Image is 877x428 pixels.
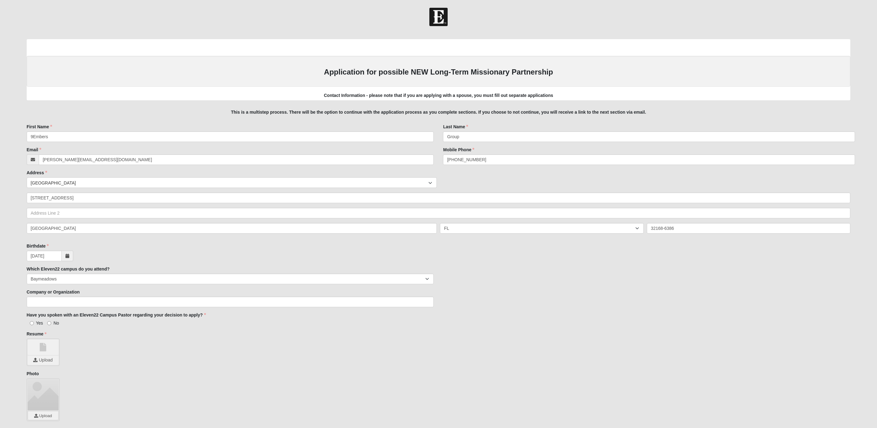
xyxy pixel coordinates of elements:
[27,223,437,234] input: City
[53,321,59,326] span: No
[27,170,47,176] label: Address
[647,223,850,234] input: Zip
[27,110,851,115] h5: This is a multistep process. There will be the option to continue with the application process as...
[443,124,468,130] label: Last Name
[27,147,41,153] label: Email
[27,193,851,203] input: Address Line 1
[30,321,34,325] input: Yes
[27,312,206,318] label: Have you spoken with an Eleven22 Campus Pastor regarding your decision to apply?
[31,178,429,188] span: [GEOGRAPHIC_DATA]
[429,8,448,26] img: Church of Eleven22 Logo
[443,147,474,153] label: Mobile Phone
[27,371,39,377] label: Photo
[27,243,49,249] label: Birthdate
[27,289,80,295] label: Company or Organization
[27,208,851,218] input: Address Line 2
[47,321,51,325] input: No
[27,266,110,272] label: Which Eleven22 campus do you attend?
[27,124,52,130] label: First Name
[36,321,43,326] span: Yes
[33,68,844,77] h3: Application for possible NEW Long-Term Missionary Partnership
[27,93,851,98] h5: Contact Information - please note that if you are applying with a spouse, you must fill out separ...
[27,331,47,337] label: Resume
